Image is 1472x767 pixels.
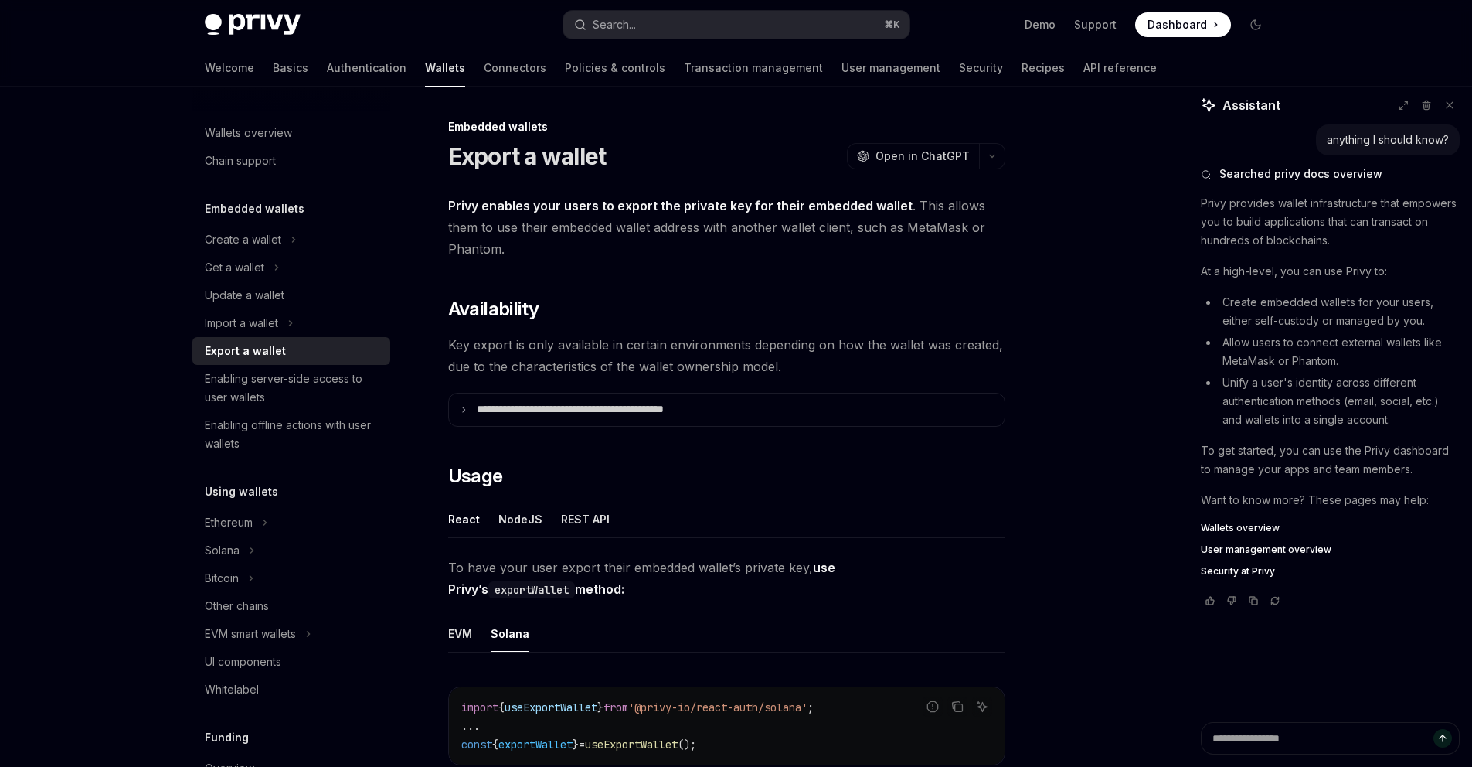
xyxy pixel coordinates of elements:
[205,569,239,588] div: Bitcoin
[448,501,480,537] button: React
[684,49,823,87] a: Transaction management
[1201,593,1219,608] button: Vote that response was good
[273,49,308,87] a: Basics
[1025,17,1056,32] a: Demo
[205,416,381,453] div: Enabling offline actions with user wallets
[205,541,240,560] div: Solana
[205,680,259,699] div: Whitelabel
[1266,593,1284,608] button: Reload last chat
[448,560,835,597] strong: use Privy’s method:
[1201,373,1460,429] li: Unify a user's identity across different authentication methods (email, social, etc.) and wallets...
[192,564,390,592] button: Toggle Bitcoin section
[461,701,498,714] span: import
[327,49,406,87] a: Authentication
[1201,544,1331,556] span: User management overview
[205,653,281,671] div: UI components
[192,537,390,564] button: Toggle Solana section
[491,615,529,652] button: Solana
[448,198,913,213] strong: Privy enables your users to export the private key for their embedded wallet
[603,701,628,714] span: from
[1201,333,1460,370] li: Allow users to connect external wallets like MetaMask or Phantom.
[484,49,546,87] a: Connectors
[448,557,1005,600] span: To have your user export their embedded wallet’s private key,
[192,365,390,411] a: Enabling server-side access to user wallets
[561,501,610,537] button: REST API
[1022,49,1065,87] a: Recipes
[959,49,1003,87] a: Security
[448,195,1005,260] span: . This allows them to use their embedded wallet address with another wallet client, such as MetaM...
[448,334,1005,377] span: Key export is only available in certain environments depending on how the wallet was created, due...
[1201,194,1460,250] p: Privy provides wallet infrastructure that empowers you to build applications that can transact on...
[448,119,1005,135] div: Embedded wallets
[192,147,390,175] a: Chain support
[205,625,296,643] div: EVM smart wallets
[505,701,597,714] span: useExportWallet
[875,148,970,164] span: Open in ChatGPT
[205,14,301,36] img: dark logo
[597,701,603,714] span: }
[498,501,542,537] button: NodeJS
[205,314,278,332] div: Import a wallet
[947,697,967,717] button: Copy the contents from the code block
[1201,491,1460,510] p: Want to know more? These pages may help:
[205,597,269,615] div: Other chains
[192,254,390,281] button: Toggle Get a wallet section
[205,230,281,249] div: Create a wallet
[1147,17,1207,32] span: Dashboard
[1074,17,1117,32] a: Support
[1433,729,1452,748] button: Send message
[498,701,505,714] span: {
[1135,12,1231,37] a: Dashboard
[1222,96,1280,114] span: Assistant
[923,697,943,717] button: Report incorrect code
[205,370,381,407] div: Enabling server-side access to user wallets
[1244,593,1263,608] button: Copy chat response
[205,286,284,305] div: Update a wallet
[192,648,390,676] a: UI components
[1222,593,1241,608] button: Vote that response was not good
[192,281,390,309] a: Update a wallet
[205,258,264,277] div: Get a wallet
[1201,565,1460,578] a: Security at Privy
[205,482,278,501] h5: Using wallets
[192,592,390,620] a: Other chains
[1219,166,1382,182] span: Searched privy docs overview
[841,49,940,87] a: User management
[1243,12,1268,37] button: Toggle dark mode
[205,152,276,170] div: Chain support
[192,309,390,337] button: Toggle Import a wallet section
[192,509,390,537] button: Toggle Ethereum section
[205,513,253,532] div: Ethereum
[1201,262,1460,281] p: At a high-level, you can use Privy to:
[847,143,979,169] button: Open in ChatGPT
[448,297,539,322] span: Availability
[205,342,286,360] div: Export a wallet
[565,49,665,87] a: Policies & controls
[593,15,636,34] div: Search...
[1201,565,1275,578] span: Security at Privy
[192,676,390,704] a: Whitelabel
[192,620,390,648] button: Toggle EVM smart wallets section
[563,11,909,39] button: Open search
[884,19,900,31] span: ⌘ K
[205,49,254,87] a: Welcome
[1327,132,1449,148] div: anything I should know?
[1201,522,1280,534] span: Wallets overview
[205,124,292,142] div: Wallets overview
[628,701,807,714] span: '@privy-io/react-auth/solana'
[972,697,992,717] button: Ask AI
[1201,522,1460,534] a: Wallets overview
[448,464,503,489] span: Usage
[192,226,390,254] button: Toggle Create a wallet section
[1083,49,1157,87] a: API reference
[205,199,304,218] h5: Embedded wallets
[1201,544,1460,556] a: User management overview
[192,337,390,365] a: Export a wallet
[192,411,390,458] a: Enabling offline actions with user wallets
[1201,166,1460,182] button: Searched privy docs overview
[1201,722,1460,755] textarea: Ask a question...
[1201,293,1460,330] li: Create embedded wallets for your users, either self-custody or managed by you.
[205,728,249,747] h5: Funding
[192,119,390,147] a: Wallets overview
[425,49,465,87] a: Wallets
